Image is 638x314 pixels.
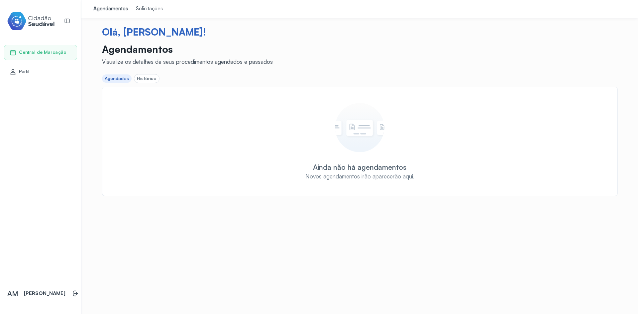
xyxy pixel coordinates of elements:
[335,103,384,152] img: Um círculo com um card representando um estado vazio.
[305,173,414,180] div: Novos agendamentos irão aparecerão aqui.
[19,69,30,74] span: Perfil
[7,289,18,298] span: AM
[10,68,71,75] a: Perfil
[102,43,273,55] p: Agendamentos
[10,49,71,56] a: Central de Marcação
[7,11,55,32] img: cidadao-saudavel-filled-logo.svg
[105,76,129,81] div: Agendados
[313,163,406,171] div: Ainda não há agendamentos
[19,50,66,55] span: Central de Marcação
[24,290,65,297] p: [PERSON_NAME]
[136,6,163,12] div: Solicitações
[93,6,128,12] div: Agendamentos
[102,58,273,65] div: Visualize os detalhes de seus procedimentos agendados e passados
[102,26,618,38] div: Olá, [PERSON_NAME]!
[137,76,157,81] div: Histórico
